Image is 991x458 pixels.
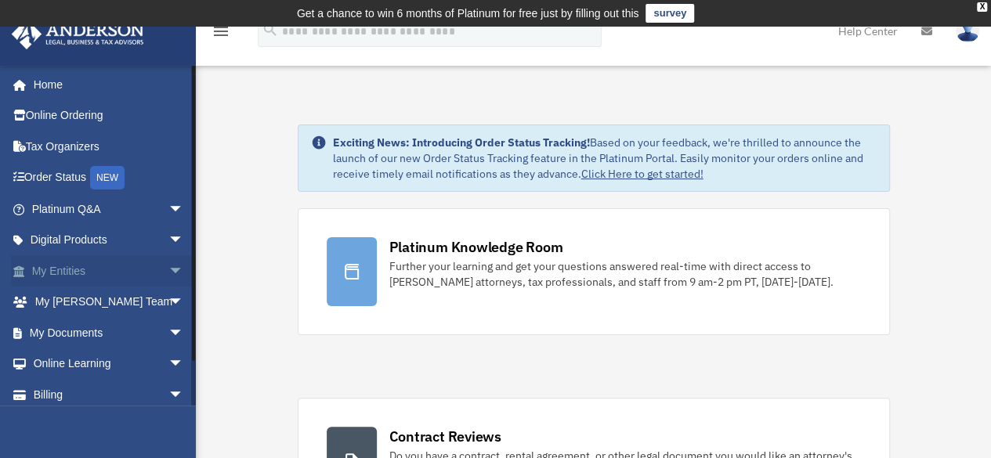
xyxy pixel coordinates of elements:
div: close [977,2,987,12]
a: survey [646,4,694,23]
a: Platinum Q&Aarrow_drop_down [11,193,208,225]
a: Online Ordering [11,100,208,132]
a: Order StatusNEW [11,162,208,194]
strong: Exciting News: Introducing Order Status Tracking! [333,135,590,150]
div: Platinum Knowledge Room [389,237,563,257]
div: Get a chance to win 6 months of Platinum for free just by filling out this [297,4,639,23]
i: menu [212,22,230,41]
a: Billingarrow_drop_down [11,379,208,410]
a: Digital Productsarrow_drop_down [11,225,208,256]
div: Contract Reviews [389,427,501,446]
a: menu [212,27,230,41]
img: Anderson Advisors Platinum Portal [7,19,149,49]
span: arrow_drop_down [168,255,200,287]
a: Platinum Knowledge Room Further your learning and get your questions answered real-time with dire... [298,208,890,335]
a: My Documentsarrow_drop_down [11,317,208,348]
a: My [PERSON_NAME] Teamarrow_drop_down [11,287,208,318]
div: NEW [90,166,125,189]
a: Click Here to get started! [581,167,703,181]
span: arrow_drop_down [168,287,200,319]
a: My Entitiesarrow_drop_down [11,255,208,287]
a: Home [11,69,200,100]
a: Online Learningarrow_drop_down [11,348,208,380]
span: arrow_drop_down [168,225,200,257]
div: Based on your feedback, we're thrilled to announce the launch of our new Order Status Tracking fe... [333,135,877,182]
span: arrow_drop_down [168,379,200,411]
i: search [262,21,279,38]
div: Further your learning and get your questions answered real-time with direct access to [PERSON_NAM... [389,258,861,290]
span: arrow_drop_down [168,348,200,380]
img: User Pic [956,20,979,42]
span: arrow_drop_down [168,317,200,349]
span: arrow_drop_down [168,193,200,225]
a: Tax Organizers [11,131,208,162]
